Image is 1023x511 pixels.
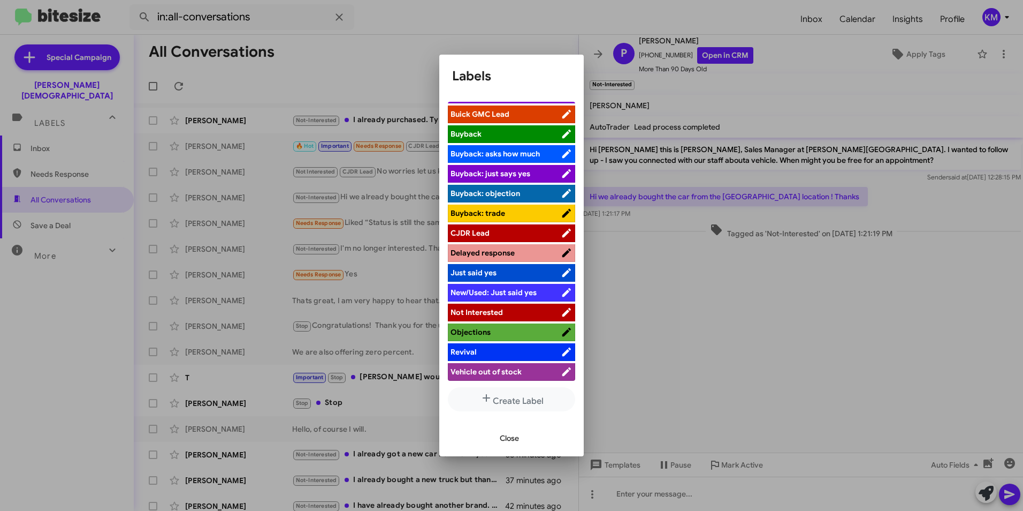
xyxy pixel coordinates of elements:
[451,347,477,357] span: Revival
[451,189,520,198] span: Buyback: objection
[451,248,515,258] span: Delayed response
[451,228,490,238] span: CJDR Lead
[451,208,505,218] span: Buyback: trade
[452,67,571,85] h1: Labels
[451,288,537,297] span: New/Used: Just said yes
[451,149,540,159] span: Buyback: asks how much
[451,129,482,139] span: Buyback
[451,327,491,337] span: Objections
[451,109,509,119] span: Buick GMC Lead
[491,429,528,448] button: Close
[451,307,503,317] span: Not Interested
[451,169,530,178] span: Buyback: just says yes
[451,268,497,277] span: Just said yes
[448,387,575,411] button: Create Label
[500,429,519,448] span: Close
[451,367,522,377] span: Vehicle out of stock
